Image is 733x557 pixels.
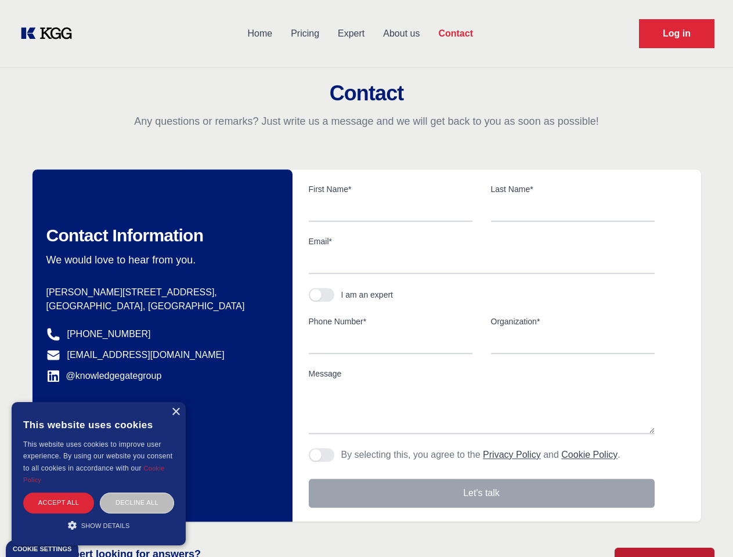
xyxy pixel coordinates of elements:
[23,440,172,472] span: This website uses cookies to improve user experience. By using our website you consent to all coo...
[374,19,429,49] a: About us
[341,289,393,301] div: I am an expert
[238,19,281,49] a: Home
[23,411,174,439] div: This website uses cookies
[429,19,482,49] a: Contact
[328,19,374,49] a: Expert
[309,183,472,195] label: First Name*
[14,82,719,105] h2: Contact
[23,519,174,531] div: Show details
[14,114,719,128] p: Any questions or remarks? Just write us a message and we will get back to you as soon as possible!
[281,19,328,49] a: Pricing
[171,408,180,417] div: Close
[309,316,472,327] label: Phone Number*
[19,24,81,43] a: KOL Knowledge Platform: Talk to Key External Experts (KEE)
[46,369,162,383] a: @knowledgegategroup
[639,19,714,48] a: Request Demo
[675,501,733,557] iframe: Chat Widget
[81,522,130,529] span: Show details
[561,450,618,460] a: Cookie Policy
[309,236,655,247] label: Email*
[46,299,274,313] p: [GEOGRAPHIC_DATA], [GEOGRAPHIC_DATA]
[13,546,71,552] div: Cookie settings
[46,253,274,267] p: We would love to hear from you.
[67,348,225,362] a: [EMAIL_ADDRESS][DOMAIN_NAME]
[491,316,655,327] label: Organization*
[100,493,174,513] div: Decline all
[491,183,655,195] label: Last Name*
[46,225,274,246] h2: Contact Information
[67,327,151,341] a: [PHONE_NUMBER]
[483,450,541,460] a: Privacy Policy
[309,368,655,379] label: Message
[23,493,94,513] div: Accept all
[23,465,165,483] a: Cookie Policy
[309,479,655,508] button: Let's talk
[46,285,274,299] p: [PERSON_NAME][STREET_ADDRESS],
[341,448,620,462] p: By selecting this, you agree to the and .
